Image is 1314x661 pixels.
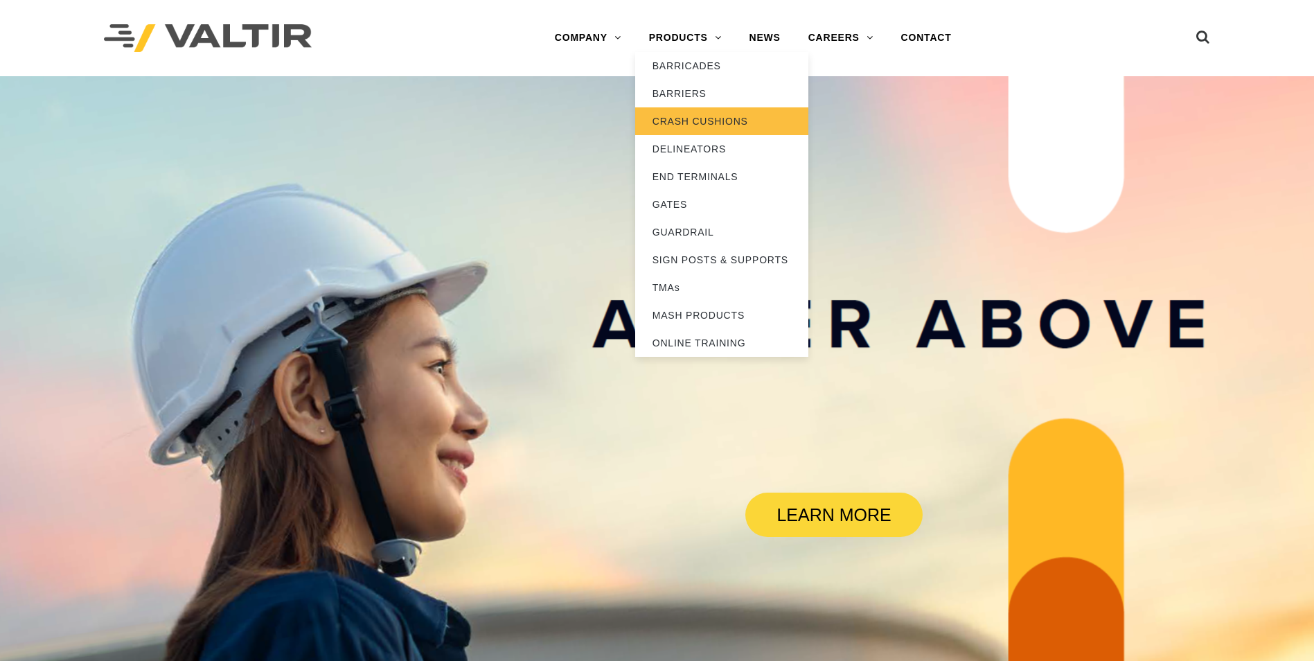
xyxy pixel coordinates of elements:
a: GUARDRAIL [635,218,808,246]
a: PRODUCTS [635,24,736,52]
a: TMAs [635,274,808,301]
a: BARRICADES [635,52,808,80]
a: BARRIERS [635,80,808,107]
a: CAREERS [794,24,887,52]
a: NEWS [736,24,794,52]
a: ONLINE TRAINING [635,329,808,357]
a: MASH PRODUCTS [635,301,808,329]
a: LEARN MORE [745,493,923,537]
a: CONTACT [887,24,966,52]
a: SIGN POSTS & SUPPORTS [635,246,808,274]
a: END TERMINALS [635,163,808,191]
a: DELINEATORS [635,135,808,163]
img: Valtir [104,24,312,53]
a: COMPANY [541,24,635,52]
a: CRASH CUSHIONS [635,107,808,135]
a: GATES [635,191,808,218]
